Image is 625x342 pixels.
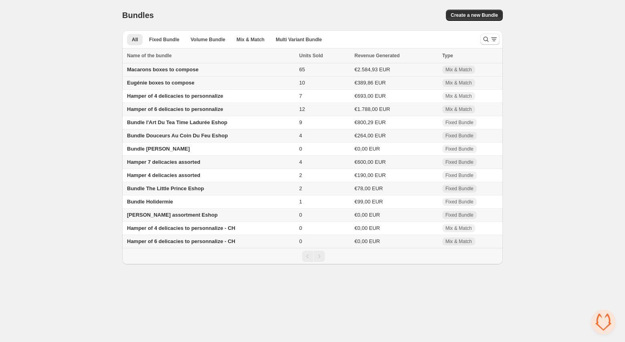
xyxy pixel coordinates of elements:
span: 1 [299,199,302,205]
span: Fixed Bundle [446,159,474,165]
span: Fixed Bundle [446,199,474,205]
span: 9 [299,119,302,125]
span: €264,00 EUR [355,133,386,139]
span: 65 [299,66,305,72]
span: €99,00 EUR [355,199,383,205]
div: Open chat [591,310,615,334]
span: Fixed Bundle [446,119,474,126]
span: Hamper of 4 delicacies to personnalize - CH [127,225,235,231]
span: Mix & Match [446,93,472,99]
span: Fixed Bundle [446,185,474,192]
h1: Bundles [122,10,154,20]
span: Bundle The Little Prince Eshop [127,185,204,191]
span: Mix & Match [446,238,472,245]
span: 7 [299,93,302,99]
span: All [132,36,138,43]
span: 10 [299,80,305,86]
button: Create a new Bundle [446,10,503,21]
span: 12 [299,106,305,112]
span: Bundle Douceurs Au Coin Du Feu Eshop [127,133,228,139]
span: Hamper 4 delicacies assorted [127,172,200,178]
button: Search and filter results [480,34,500,45]
span: €190,00 EUR [355,172,386,178]
span: Mix & Match [446,80,472,86]
span: 0 [299,238,302,244]
span: €78,00 EUR [355,185,383,191]
span: Create a new Bundle [451,12,498,18]
span: 0 [299,212,302,218]
span: Macarons boxes to compose [127,66,198,72]
span: Bundle Holidermie [127,199,173,205]
span: €800,29 EUR [355,119,386,125]
span: 2 [299,172,302,178]
span: €0,00 EUR [355,238,380,244]
span: Hamper 7 delicacies assorted [127,159,200,165]
span: Eugénie boxes to compose [127,80,194,86]
button: Revenue Generated [355,52,408,60]
span: Hamper of 6 delicacies to personnalize - CH [127,238,235,244]
span: Fixed Bundle [446,133,474,139]
span: €2.584,93 EUR [355,66,390,72]
button: Units Sold [299,52,331,60]
span: Fixed Bundle [149,36,179,43]
span: €0,00 EUR [355,225,380,231]
span: 2 [299,185,302,191]
span: [PERSON_NAME] assortment Eshop [127,212,218,218]
span: Multi Variant Bundle [276,36,322,43]
span: Revenue Generated [355,52,400,60]
span: Units Sold [299,52,323,60]
span: Mix & Match [446,66,472,73]
span: €389,86 EUR [355,80,386,86]
span: 0 [299,225,302,231]
span: €693,00 EUR [355,93,386,99]
span: Mix & Match [236,36,264,43]
div: Name of the bundle [127,52,294,60]
span: Volume Bundle [191,36,225,43]
span: Bundle [PERSON_NAME] [127,146,190,152]
span: €600,00 EUR [355,159,386,165]
span: Hamper of 6 delicacies to personnalize [127,106,223,112]
span: 0 [299,146,302,152]
span: Fixed Bundle [446,212,474,218]
span: €0,00 EUR [355,212,380,218]
span: 4 [299,133,302,139]
nav: Pagination [122,248,503,264]
span: €0,00 EUR [355,146,380,152]
span: €1.788,00 EUR [355,106,390,112]
span: Mix & Match [446,106,472,113]
span: Mix & Match [446,225,472,231]
span: Fixed Bundle [446,146,474,152]
span: Bundle l'Art Du Tea Time Ladurée Eshop [127,119,227,125]
span: Fixed Bundle [446,172,474,179]
span: Hamper of 4 delicacies to personnalize [127,93,223,99]
span: 4 [299,159,302,165]
div: Type [442,52,498,60]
